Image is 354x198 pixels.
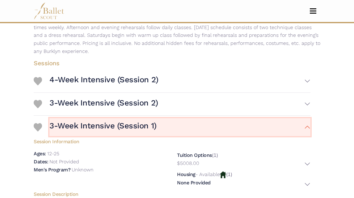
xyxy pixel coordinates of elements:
h5: None Provided [177,180,211,186]
h5: Housing [177,171,196,177]
h3: 4-Week Intensive (Session 2) [49,75,158,85]
button: Toggle navigation [306,8,320,14]
h5: Session Information [29,136,315,145]
p: 12-25 [47,151,59,157]
button: None Provided [177,180,310,189]
p: - Available [196,171,220,177]
h4: Sessions [29,59,315,67]
img: Heart [34,123,42,131]
button: 3-Week Intensive (Session 2) [49,95,310,113]
h3: 3-Week Intensive (Session 1) [49,121,157,131]
img: Heart [34,77,42,85]
h5: Ages: [34,151,46,157]
h5: Tuition Options [177,152,212,158]
p: Not Provided [49,159,79,165]
h5: Session Description [29,191,315,198]
img: Housing Available [220,171,226,178]
div: (1) [177,151,310,169]
button: $5008.00 [177,159,310,169]
div: (1) [177,170,310,189]
p: $5008.00 [177,159,199,167]
h5: Dates: [34,159,48,165]
img: Heart [34,100,42,108]
h5: Men's Program? [34,167,70,173]
h3: 3-Week Intensive (Session 2) [49,98,158,108]
button: 4-Week Intensive (Session 2) [49,72,310,90]
p: Unknown [72,167,94,173]
button: 3-Week Intensive (Session 1) [49,118,310,136]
